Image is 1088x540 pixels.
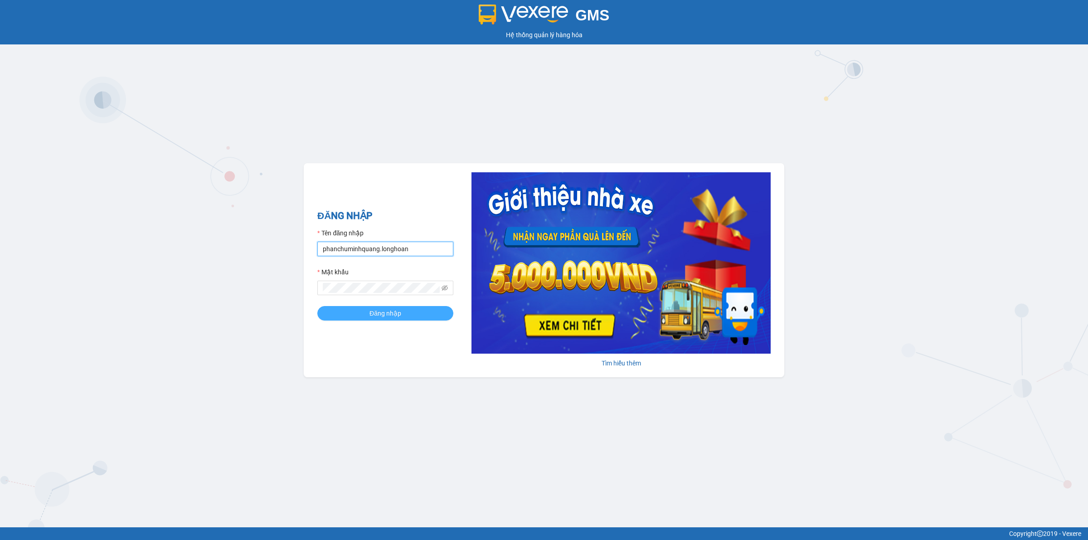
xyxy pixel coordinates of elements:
[479,14,610,21] a: GMS
[2,30,1086,40] div: Hệ thống quản lý hàng hóa
[7,529,1081,539] div: Copyright 2019 - Vexere
[317,209,453,224] h2: ĐĂNG NHẬP
[442,285,448,291] span: eye-invisible
[1037,530,1043,537] span: copyright
[317,242,453,256] input: Tên đăng nhập
[471,172,771,354] img: banner-0
[317,228,364,238] label: Tên đăng nhập
[323,283,440,293] input: Mật khẩu
[575,7,609,24] span: GMS
[479,5,568,24] img: logo 2
[471,358,771,368] div: Tìm hiểu thêm
[317,306,453,321] button: Đăng nhập
[317,267,349,277] label: Mật khẩu
[369,308,401,318] span: Đăng nhập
